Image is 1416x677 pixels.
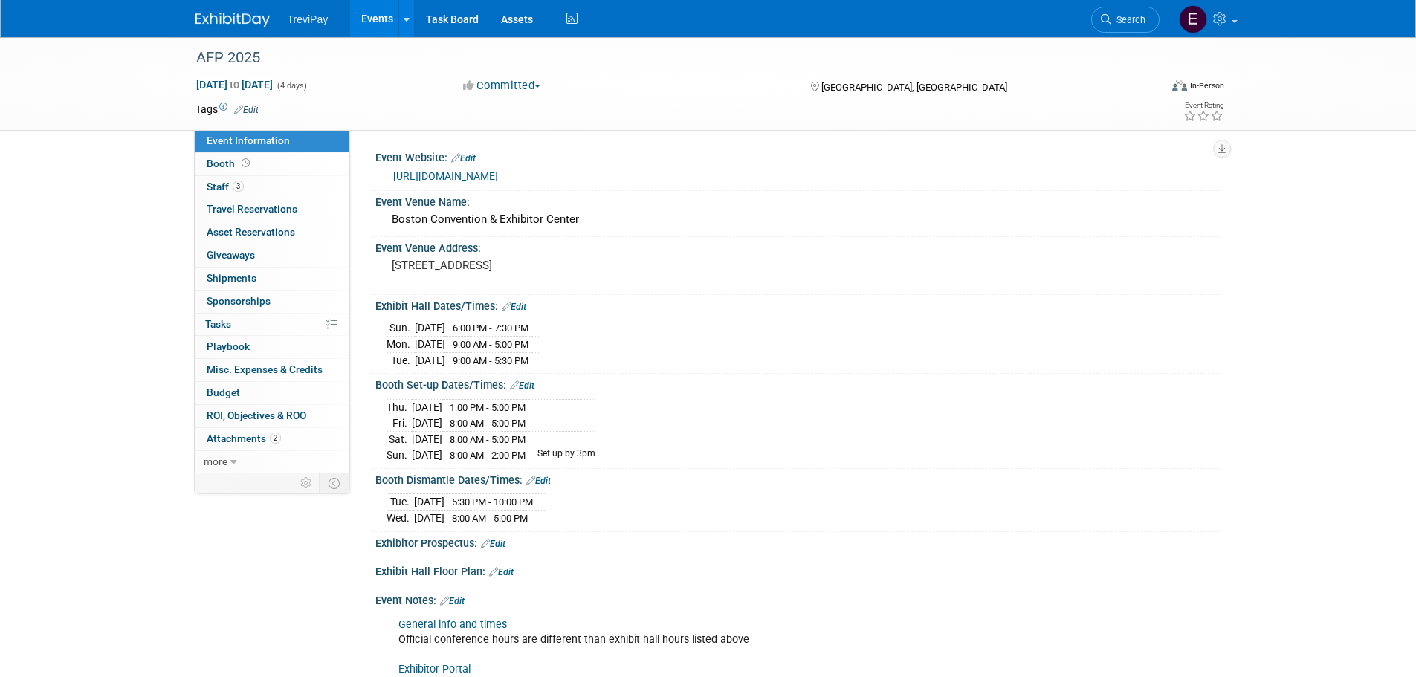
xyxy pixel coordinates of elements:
[234,105,259,115] a: Edit
[375,237,1221,256] div: Event Venue Address:
[415,320,445,337] td: [DATE]
[195,221,349,244] a: Asset Reservations
[415,352,445,368] td: [DATE]
[195,291,349,313] a: Sponsorships
[453,323,528,334] span: 6:00 PM - 7:30 PM
[270,433,281,444] span: 2
[387,431,412,447] td: Sat.
[398,618,507,631] a: General info and times
[207,135,290,146] span: Event Information
[1111,14,1145,25] span: Search
[393,170,498,182] a: [URL][DOMAIN_NAME]
[452,513,528,524] span: 8:00 AM - 5:00 PM
[1179,5,1207,33] img: Eric Shipe
[195,78,274,91] span: [DATE] [DATE]
[450,402,526,413] span: 1:00 PM - 5:00 PM
[375,532,1221,551] div: Exhibitor Prospectus:
[387,352,415,368] td: Tue.
[375,374,1221,393] div: Booth Set-up Dates/Times:
[452,496,533,508] span: 5:30 PM - 10:00 PM
[195,268,349,290] a: Shipments
[294,473,320,493] td: Personalize Event Tab Strip
[204,456,227,467] span: more
[1091,7,1160,33] a: Search
[1072,77,1225,100] div: Event Format
[1172,80,1187,91] img: Format-Inperson.png
[195,451,349,473] a: more
[821,82,1007,93] span: [GEOGRAPHIC_DATA], [GEOGRAPHIC_DATA]
[319,473,349,493] td: Toggle Event Tabs
[195,405,349,427] a: ROI, Objectives & ROO
[489,567,514,577] a: Edit
[387,320,415,337] td: Sun.
[195,428,349,450] a: Attachments2
[207,181,244,192] span: Staff
[195,336,349,358] a: Playbook
[375,469,1221,488] div: Booth Dismantle Dates/Times:
[440,596,465,606] a: Edit
[288,13,329,25] span: TreviPay
[453,355,528,366] span: 9:00 AM - 5:30 PM
[195,176,349,198] a: Staff3
[451,153,476,163] a: Edit
[387,494,414,511] td: Tue.
[526,476,551,486] a: Edit
[207,340,250,352] span: Playbook
[205,318,231,330] span: Tasks
[1189,80,1224,91] div: In-Person
[227,79,242,91] span: to
[195,102,259,117] td: Tags
[414,494,444,511] td: [DATE]
[481,539,505,549] a: Edit
[207,363,323,375] span: Misc. Expenses & Credits
[207,295,271,307] span: Sponsorships
[387,511,414,526] td: Wed.
[387,415,412,432] td: Fri.
[528,447,595,463] td: Set up by 3pm
[387,447,412,463] td: Sun.
[502,302,526,312] a: Edit
[195,198,349,221] a: Travel Reservations
[510,380,534,391] a: Edit
[195,153,349,175] a: Booth
[207,158,253,169] span: Booth
[195,130,349,152] a: Event Information
[412,399,442,415] td: [DATE]
[375,146,1221,166] div: Event Website:
[375,560,1221,580] div: Exhibit Hall Floor Plan:
[207,226,295,238] span: Asset Reservations
[458,78,546,94] button: Committed
[412,447,442,463] td: [DATE]
[207,249,255,261] span: Giveaways
[233,181,244,192] span: 3
[195,314,349,336] a: Tasks
[207,433,281,444] span: Attachments
[398,663,471,676] a: Exhibitor Portal
[195,382,349,404] a: Budget
[239,158,253,169] span: Booth not reserved yet
[191,45,1137,71] div: AFP 2025
[450,450,526,461] span: 8:00 AM - 2:00 PM
[387,399,412,415] td: Thu.
[414,511,444,526] td: [DATE]
[207,409,306,421] span: ROI, Objectives & ROO
[412,431,442,447] td: [DATE]
[375,589,1221,609] div: Event Notes:
[375,295,1221,314] div: Exhibit Hall Dates/Times:
[195,13,270,27] img: ExhibitDay
[450,434,526,445] span: 8:00 AM - 5:00 PM
[207,203,297,215] span: Travel Reservations
[450,418,526,429] span: 8:00 AM - 5:00 PM
[195,359,349,381] a: Misc. Expenses & Credits
[412,415,442,432] td: [DATE]
[415,337,445,353] td: [DATE]
[392,259,711,272] pre: [STREET_ADDRESS]
[276,81,307,91] span: (4 days)
[207,386,240,398] span: Budget
[387,208,1210,231] div: Boston Convention & Exhibitor Center
[1183,102,1223,109] div: Event Rating
[387,337,415,353] td: Mon.
[195,244,349,267] a: Giveaways
[453,339,528,350] span: 9:00 AM - 5:00 PM
[375,191,1221,210] div: Event Venue Name:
